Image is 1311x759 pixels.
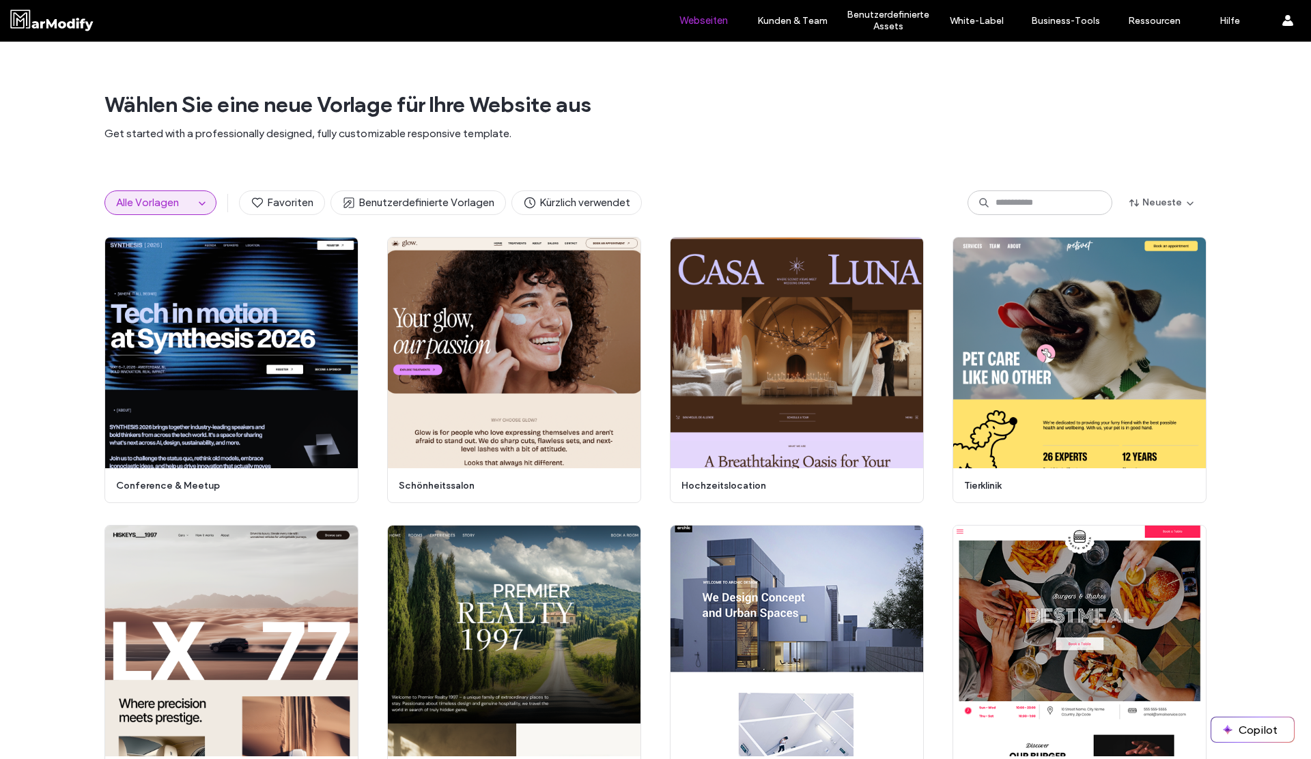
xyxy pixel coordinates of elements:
span: Favoriten [251,195,313,210]
label: White-Label [950,15,1004,27]
span: Hilfe [31,10,60,22]
label: Webseiten [679,14,728,27]
button: Copilot [1211,717,1294,742]
span: Wählen Sie eine neue Vorlage für Ihre Website aus [104,91,1207,118]
span: hochzeitslocation [681,479,904,493]
button: Neueste [1118,192,1207,214]
span: Get started with a professionally designed, fully customizable responsive template. [104,126,1207,141]
label: Benutzerdefinierte Assets [841,9,935,32]
span: Alle Vorlagen [116,196,179,209]
label: Ressourcen [1128,15,1181,27]
label: Business-Tools [1031,15,1100,27]
label: Hilfe [1220,15,1240,27]
label: Kunden & Team [757,15,828,27]
button: Kürzlich verwendet [511,190,642,215]
span: tierklinik [964,479,1187,493]
span: Kürzlich verwendet [523,195,630,210]
button: Favoriten [239,190,325,215]
span: Benutzerdefinierte Vorlagen [342,195,494,210]
button: Alle Vorlagen [105,191,194,214]
button: Benutzerdefinierte Vorlagen [330,190,506,215]
span: schönheitssalon [399,479,621,493]
span: conference & meetup [116,479,339,493]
